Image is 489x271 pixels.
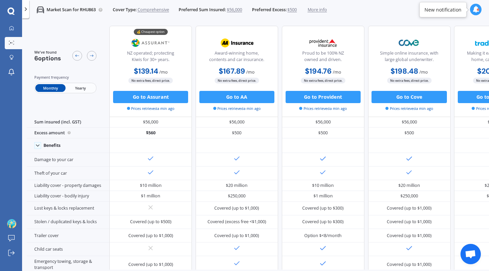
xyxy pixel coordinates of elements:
span: No extra fees, direct price. [215,78,259,83]
div: Covered (up to $1,000) [387,233,432,239]
img: Provident.png [303,35,343,51]
span: Prices retrieved a min ago [127,106,175,111]
div: $500 [282,128,364,138]
div: NZ operated; protecting Kiwis for 30+ years. [115,50,187,65]
span: Prices retrieved a min ago [385,106,433,111]
div: $1 million [313,193,333,199]
span: Prices retrieved a min ago [299,106,347,111]
div: Covered (up to $1,000) [387,219,432,225]
span: / mo [246,69,255,75]
p: Market Scan for RHU863 [47,7,96,13]
div: Covered (up to $500) [130,219,171,225]
div: $20 million [226,182,248,189]
span: $500 [287,7,297,13]
div: Theft of your car [27,167,109,180]
div: $10 million [140,182,162,189]
span: / mo [333,69,341,75]
span: Cover Type: [113,7,137,13]
div: Trailer cover [27,229,109,243]
span: Yearly [66,84,95,92]
div: Option $<8/month [304,233,342,239]
div: Covered (up to $1,000) [214,233,259,239]
div: Damage to your car [27,153,109,167]
div: Child car seats [27,243,109,256]
img: AA.webp [217,35,257,51]
span: Preferred Excess: [252,7,287,13]
div: Proud to be 100% NZ owned and driven. [287,50,359,65]
span: No extra fees, direct price. [387,78,432,83]
span: More info [308,7,327,13]
div: 💰 Cheapest option [134,29,168,35]
div: $250,000 [400,193,418,199]
span: Prices retrieved a min ago [213,106,261,111]
span: 6 options [34,54,61,62]
div: $250,000 [228,193,246,199]
div: Covered (excess free <$1,000) [207,219,266,225]
div: $1 million [141,193,160,199]
a: Open chat [460,244,481,264]
div: $560 [109,128,192,138]
span: Preferred Sum Insured: [179,7,226,13]
img: Cove.webp [389,35,430,51]
span: Monthly [35,84,65,92]
button: Go to Provident [286,91,361,103]
div: $56,000 [368,117,451,128]
span: We've found [34,50,61,55]
b: $198.48 [391,66,418,76]
img: car.f15378c7a67c060ca3f3.svg [37,6,44,14]
div: Covered (up to $300) [302,205,344,211]
button: Go to Cove [372,91,447,103]
span: / mo [159,69,168,75]
span: No extra fees, direct price. [301,78,345,83]
div: Covered (up to $1,000) [387,262,432,268]
b: $139.14 [134,66,158,76]
span: / mo [419,69,428,75]
div: Covered (up to $1,000) [128,262,173,268]
div: $500 [368,128,451,138]
div: Covered (up to $300) [302,219,344,225]
b: $167.89 [219,66,245,76]
div: Covered (up to $1,000) [387,205,432,211]
div: $20 million [398,182,420,189]
div: Award-winning home, contents and car insurance. [201,50,273,65]
div: Sum insured (incl. GST) [27,117,109,128]
div: Covered (up to $1,000) [128,233,173,239]
div: Excess amount [27,128,109,138]
div: Lost keys & locks replacement [27,202,109,215]
div: $56,000 [196,117,278,128]
span: No extra fees, direct price. [128,78,173,83]
div: New notification [424,6,461,13]
button: Go to AA [199,91,274,103]
div: $500 [196,128,278,138]
div: $56,000 [282,117,364,128]
div: Liability cover - property damages [27,180,109,191]
img: ACg8ocKfDa5_dKxspGuyBSVTDs68Q-E_q93x2BEeTKr1HWoumcuUl8uTNA=s96-c [7,219,16,228]
img: Assurant.png [130,35,171,51]
button: Go to Assurant [113,91,188,103]
div: Liability cover - bodily injury [27,191,109,202]
span: Comprehensive [138,7,169,13]
div: $56,000 [109,117,192,128]
div: Simple online insurance, with large global underwriter. [373,50,445,65]
b: $194.76 [305,66,332,76]
div: $10 million [312,182,334,189]
div: Benefits [43,143,60,148]
div: Payment frequency [34,74,97,80]
div: Covered (up to $1,000) [214,205,259,211]
div: Stolen / duplicated keys & locks [27,215,109,229]
span: $56,000 [227,7,242,13]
